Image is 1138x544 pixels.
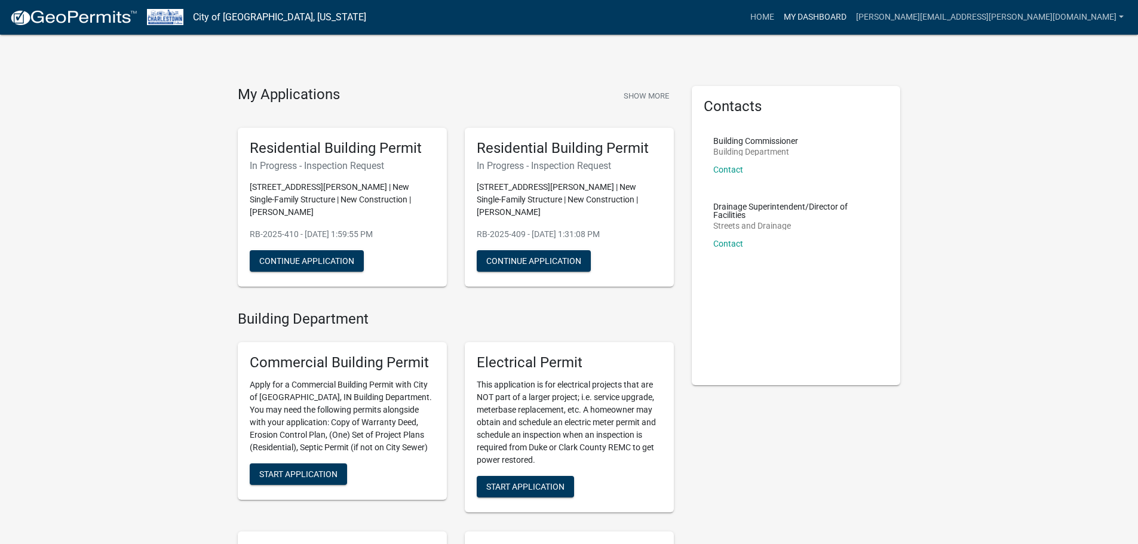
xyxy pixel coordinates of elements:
p: Building Department [713,147,798,156]
p: RB-2025-410 - [DATE] 1:59:55 PM [250,228,435,241]
p: Streets and Drainage [713,222,879,230]
h6: In Progress - Inspection Request [250,160,435,171]
h4: Building Department [238,311,674,328]
p: Apply for a Commercial Building Permit with City of [GEOGRAPHIC_DATA], IN Building Department. Yo... [250,379,435,454]
h6: In Progress - Inspection Request [477,160,662,171]
button: Start Application [477,476,574,497]
p: [STREET_ADDRESS][PERSON_NAME] | New Single-Family Structure | New Construction | [PERSON_NAME] [477,181,662,219]
p: Building Commissioner [713,137,798,145]
p: RB-2025-409 - [DATE] 1:31:08 PM [477,228,662,241]
a: [PERSON_NAME][EMAIL_ADDRESS][PERSON_NAME][DOMAIN_NAME] [851,6,1128,29]
h5: Residential Building Permit [250,140,435,157]
button: Continue Application [250,250,364,272]
button: Show More [619,86,674,106]
h5: Electrical Permit [477,354,662,371]
span: Start Application [486,482,565,491]
h5: Residential Building Permit [477,140,662,157]
p: This application is for electrical projects that are NOT part of a larger project; i.e. service u... [477,379,662,466]
p: Drainage Superintendent/Director of Facilities [713,202,879,219]
a: Home [746,6,779,29]
h5: Contacts [704,98,889,115]
img: City of Charlestown, Indiana [147,9,183,25]
a: Contact [713,165,743,174]
a: City of [GEOGRAPHIC_DATA], [US_STATE] [193,7,366,27]
button: Continue Application [477,250,591,272]
a: Contact [713,239,743,248]
button: Start Application [250,463,347,485]
h4: My Applications [238,86,340,104]
p: [STREET_ADDRESS][PERSON_NAME] | New Single-Family Structure | New Construction | [PERSON_NAME] [250,181,435,219]
a: My Dashboard [779,6,851,29]
span: Start Application [259,469,338,479]
h5: Commercial Building Permit [250,354,435,371]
